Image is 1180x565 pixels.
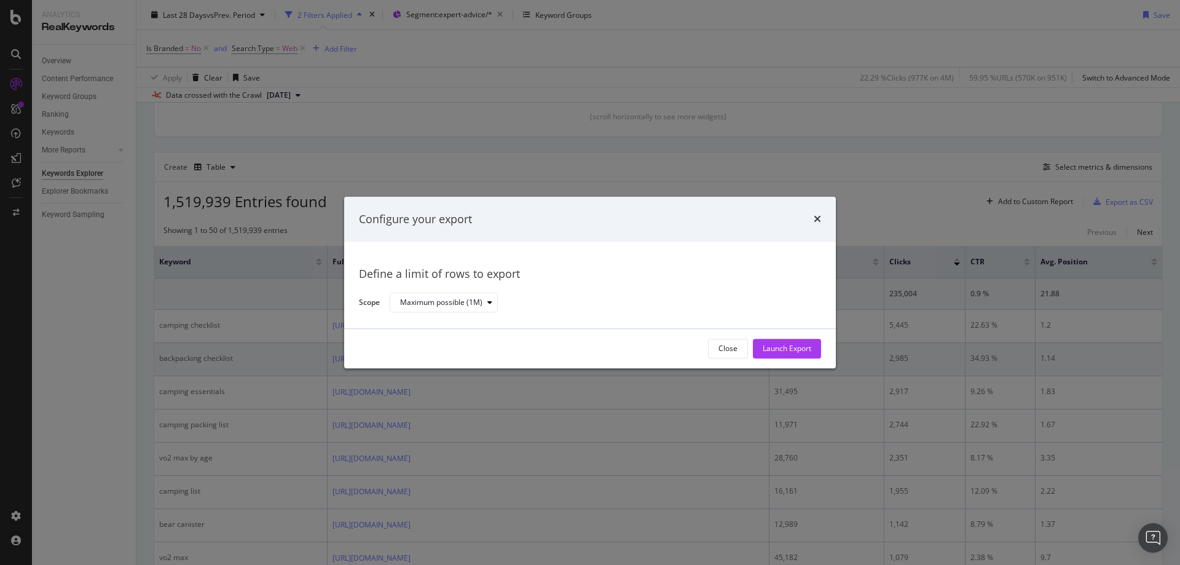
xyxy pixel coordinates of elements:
button: Maximum possible (1M) [390,293,498,313]
div: Launch Export [763,344,811,354]
div: Open Intercom Messenger [1138,523,1168,553]
div: Maximum possible (1M) [400,299,482,307]
button: Close [708,339,748,358]
button: Launch Export [753,339,821,358]
div: modal [344,197,836,368]
div: Define a limit of rows to export [359,267,821,283]
div: times [814,211,821,227]
div: Close [718,344,737,354]
label: Scope [359,297,380,310]
div: Configure your export [359,211,472,227]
